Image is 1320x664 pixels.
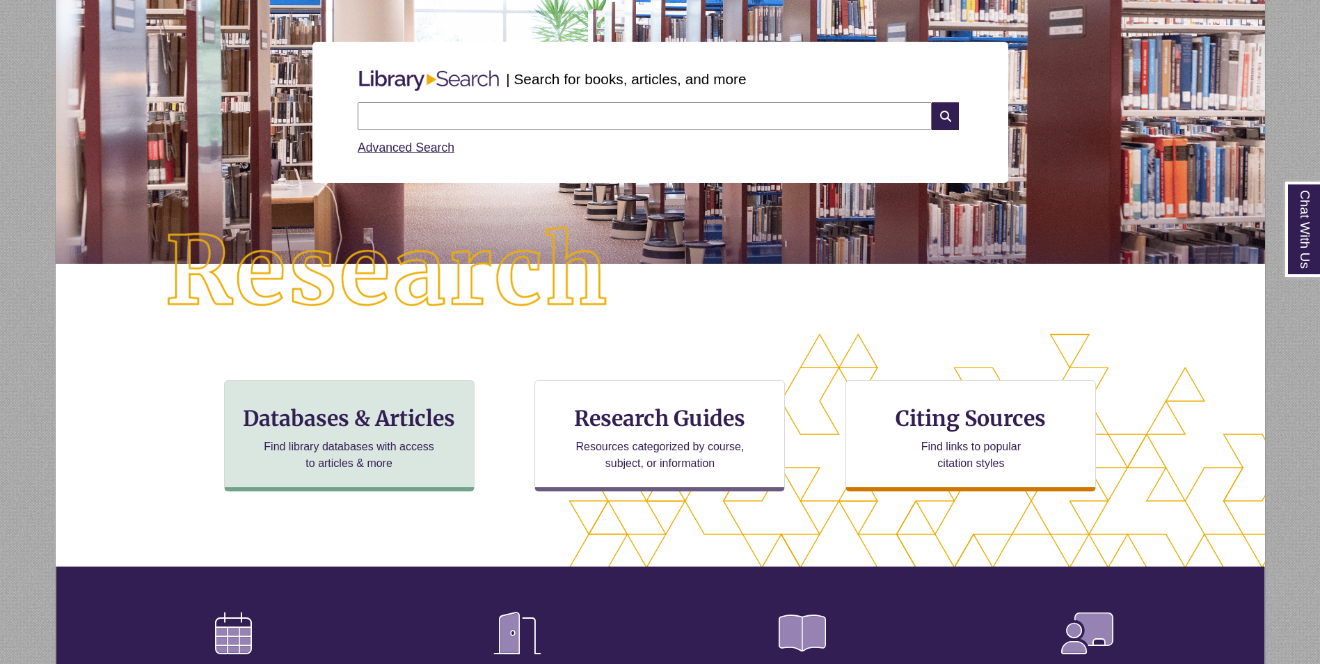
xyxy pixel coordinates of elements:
[258,438,440,472] p: Find library databases with access to articles & more
[886,405,1056,432] h3: Citing Sources
[352,65,506,97] img: Libary Search
[224,380,475,491] a: Databases & Articles Find library databases with access to articles & more
[116,177,660,367] img: Research
[546,405,773,432] h3: Research Guides
[845,380,1096,491] a: Citing Sources Find links to popular citation styles
[506,68,746,90] p: | Search for books, articles, and more
[236,405,463,432] h3: Databases & Articles
[932,102,958,130] i: Search
[358,141,454,155] a: Advanced Search
[534,380,785,491] a: Research Guides Resources categorized by course, subject, or information
[569,438,751,472] p: Resources categorized by course, subject, or information
[903,438,1039,472] p: Find links to popular citation styles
